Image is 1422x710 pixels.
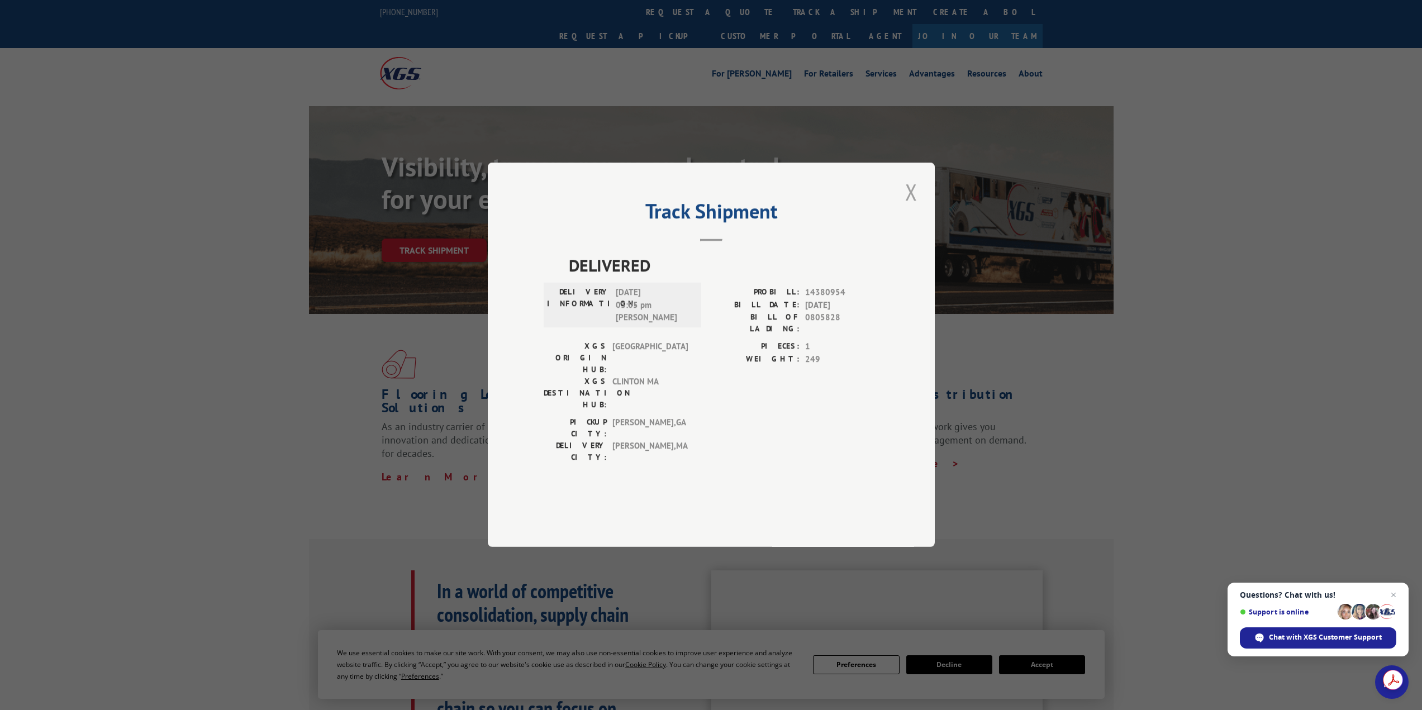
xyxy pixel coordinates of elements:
[711,299,800,312] label: BILL DATE:
[547,287,610,325] label: DELIVERY INFORMATION:
[805,312,879,335] span: 0805828
[569,253,879,278] span: DELIVERED
[544,341,607,376] label: XGS ORIGIN HUB:
[544,203,879,225] h2: Track Shipment
[805,353,879,366] span: 249
[711,341,800,354] label: PIECES:
[544,440,607,464] label: DELIVERY CITY:
[711,353,800,366] label: WEIGHT:
[711,312,800,335] label: BILL OF LADING:
[805,341,879,354] span: 1
[544,376,607,411] label: XGS DESTINATION HUB:
[1269,632,1382,642] span: Chat with XGS Customer Support
[711,287,800,299] label: PROBILL:
[612,341,688,376] span: [GEOGRAPHIC_DATA]
[805,287,879,299] span: 14380954
[616,287,691,325] span: [DATE] 03:05 pm [PERSON_NAME]
[544,417,607,440] label: PICKUP CITY:
[1240,627,1396,649] span: Chat with XGS Customer Support
[805,299,879,312] span: [DATE]
[1240,608,1334,616] span: Support is online
[612,440,688,464] span: [PERSON_NAME] , MA
[1375,665,1409,699] a: Open chat
[902,177,921,207] button: Close modal
[1240,590,1396,599] span: Questions? Chat with us!
[612,417,688,440] span: [PERSON_NAME] , GA
[612,376,688,411] span: CLINTON MA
